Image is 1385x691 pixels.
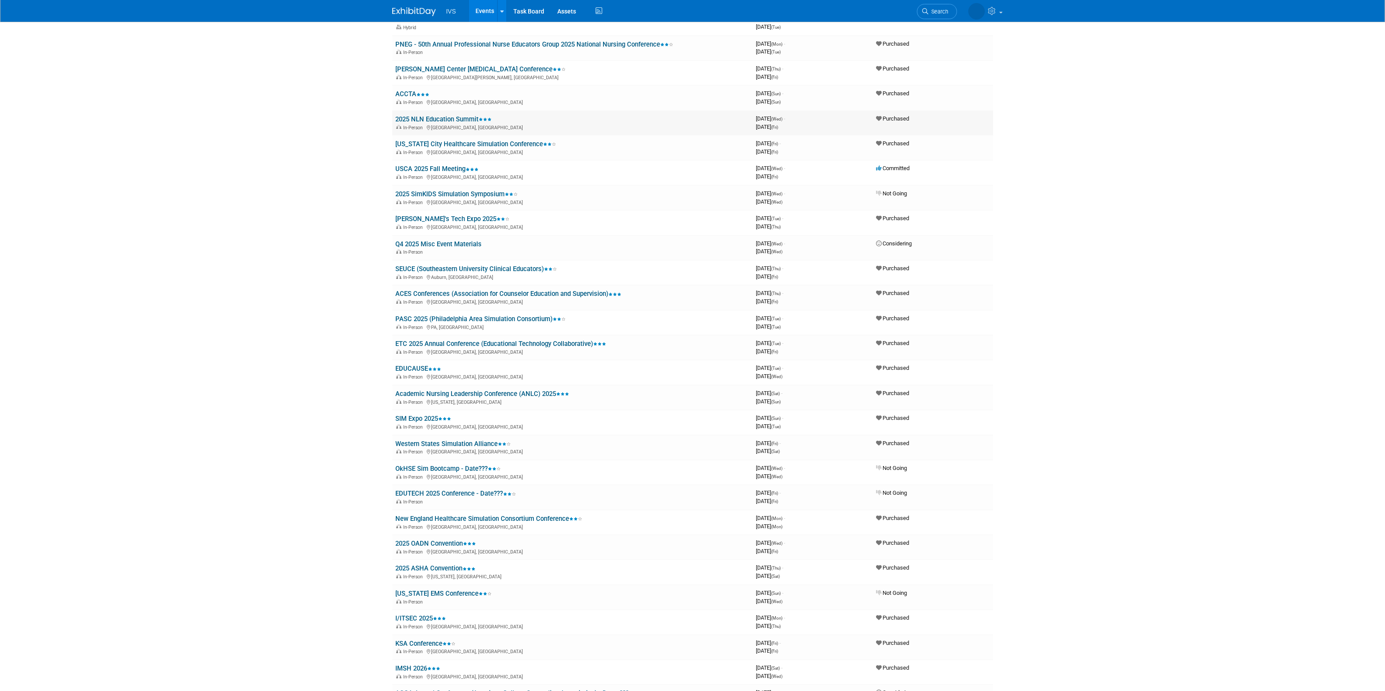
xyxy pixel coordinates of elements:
span: - [784,515,785,521]
span: Purchased [876,115,910,122]
a: 2025 SimKIDS Simulation Symposium [396,190,518,198]
a: ETC 2025 Annual Conference (Educational Technology Collaborative) [396,340,607,348]
span: (Sat) [772,391,780,396]
img: In-Person Event [396,349,401,354]
span: In-Person [404,399,426,405]
span: In-Person [404,150,426,155]
span: (Fri) [772,299,778,304]
span: (Sun) [772,91,781,96]
div: [GEOGRAPHIC_DATA][PERSON_NAME], [GEOGRAPHIC_DATA] [396,74,749,81]
span: (Thu) [772,291,781,296]
span: (Thu) [772,566,781,570]
span: (Fri) [772,641,778,646]
a: USCA 2025 Fall Meeting [396,165,479,173]
span: Purchased [876,415,910,421]
span: Hybrid [404,25,419,30]
a: Q4 2025 Misc Event Materials [396,240,482,248]
div: [GEOGRAPHIC_DATA], [GEOGRAPHIC_DATA] [396,673,749,680]
span: Search [929,8,949,15]
span: In-Person [404,424,426,430]
span: [DATE] [756,590,784,596]
span: [DATE] [756,140,781,147]
span: (Mon) [772,516,783,521]
span: [DATE] [756,448,780,454]
span: (Wed) [772,166,783,171]
div: [GEOGRAPHIC_DATA], [GEOGRAPHIC_DATA] [396,298,749,305]
span: Purchased [876,390,910,396]
span: [DATE] [756,473,783,480]
div: [GEOGRAPHIC_DATA], [GEOGRAPHIC_DATA] [396,548,749,555]
span: In-Person [404,200,426,205]
span: (Fri) [772,75,778,80]
div: [GEOGRAPHIC_DATA], [GEOGRAPHIC_DATA] [396,98,749,105]
a: IMSH 2026 [396,664,441,672]
span: [DATE] [756,548,778,554]
span: (Wed) [772,474,783,479]
span: (Tue) [772,25,781,30]
span: In-Person [404,225,426,230]
img: In-Person Event [396,599,401,604]
span: In-Person [404,299,426,305]
span: [DATE] [756,340,784,346]
span: (Sun) [772,100,781,104]
span: In-Person [404,374,426,380]
span: (Sat) [772,449,780,454]
span: Purchased [876,40,910,47]
span: IVS [446,8,456,15]
span: Purchased [876,540,910,546]
span: [DATE] [756,173,778,180]
div: [GEOGRAPHIC_DATA], [GEOGRAPHIC_DATA] [396,198,749,205]
span: (Thu) [772,225,781,229]
span: [DATE] [756,664,783,671]
span: - [784,40,785,47]
span: Purchased [876,265,910,272]
span: (Wed) [772,242,783,246]
span: (Tue) [772,424,781,429]
span: Purchased [876,365,910,371]
span: In-Person [404,549,426,555]
span: - [784,115,785,122]
span: [DATE] [756,273,778,280]
div: [GEOGRAPHIC_DATA], [GEOGRAPHIC_DATA] [396,647,749,654]
img: In-Person Event [396,499,401,503]
span: - [782,664,783,671]
img: In-Person Event [396,574,401,578]
img: In-Person Event [396,249,401,254]
span: [DATE] [756,98,781,105]
span: [DATE] [756,124,778,130]
span: (Wed) [772,200,783,205]
span: - [784,240,785,247]
span: [DATE] [756,348,778,355]
span: - [782,290,784,296]
img: In-Person Event [396,399,401,404]
span: In-Person [404,524,426,530]
span: Committed [876,165,910,171]
span: In-Person [404,75,426,81]
div: [GEOGRAPHIC_DATA], [GEOGRAPHIC_DATA] [396,148,749,155]
span: [DATE] [756,198,783,205]
span: Purchased [876,215,910,221]
span: In-Person [404,50,426,55]
span: [DATE] [756,315,784,322]
img: In-Person Event [396,50,401,54]
span: Purchased [876,315,910,322]
span: In-Person [404,649,426,654]
span: (Tue) [772,50,781,54]
div: [US_STATE], [GEOGRAPHIC_DATA] [396,398,749,405]
img: In-Person Event [396,174,401,179]
span: (Mon) [772,616,783,621]
span: (Sun) [772,399,781,404]
img: In-Person Event [396,325,401,329]
span: In-Person [404,624,426,630]
span: [DATE] [756,90,784,97]
span: [DATE] [756,640,781,646]
a: SIM Expo 2025 [396,415,452,423]
span: (Wed) [772,374,783,379]
span: In-Person [404,325,426,330]
a: [PERSON_NAME]'s Tech Expo 2025 [396,215,510,223]
span: - [782,415,784,421]
div: [GEOGRAPHIC_DATA], [GEOGRAPHIC_DATA] [396,423,749,430]
span: [DATE] [756,190,785,197]
span: (Fri) [772,275,778,279]
span: [DATE] [756,148,778,155]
